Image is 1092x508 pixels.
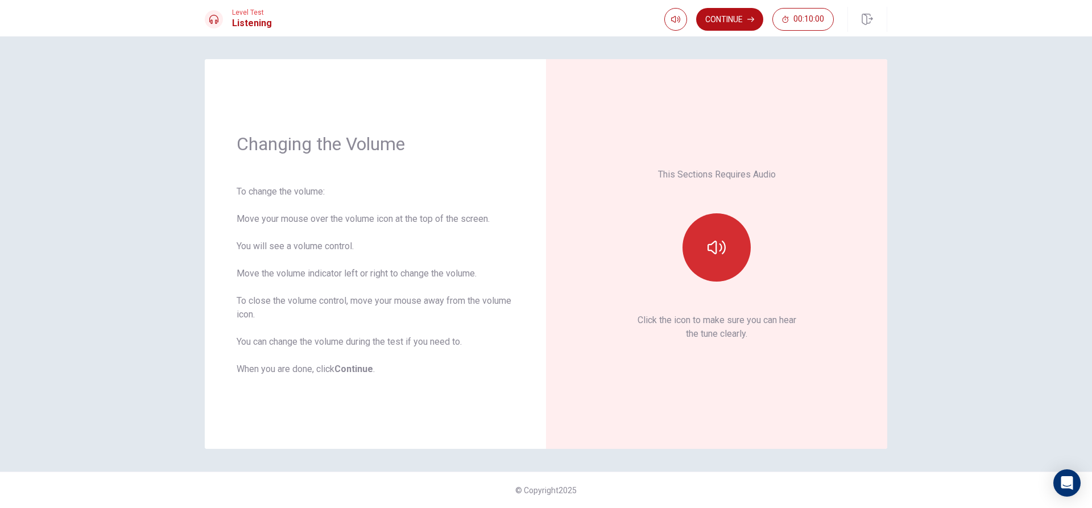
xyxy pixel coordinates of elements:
[1053,469,1081,497] div: Open Intercom Messenger
[696,8,763,31] button: Continue
[772,8,834,31] button: 00:10:00
[515,486,577,495] span: © Copyright 2025
[232,9,272,16] span: Level Test
[638,313,796,341] p: Click the icon to make sure you can hear the tune clearly.
[793,15,824,24] span: 00:10:00
[658,168,776,181] p: This Sections Requires Audio
[334,364,373,374] b: Continue
[237,133,514,155] h1: Changing the Volume
[237,185,514,376] div: To change the volume: Move your mouse over the volume icon at the top of the screen. You will see...
[232,16,272,30] h1: Listening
